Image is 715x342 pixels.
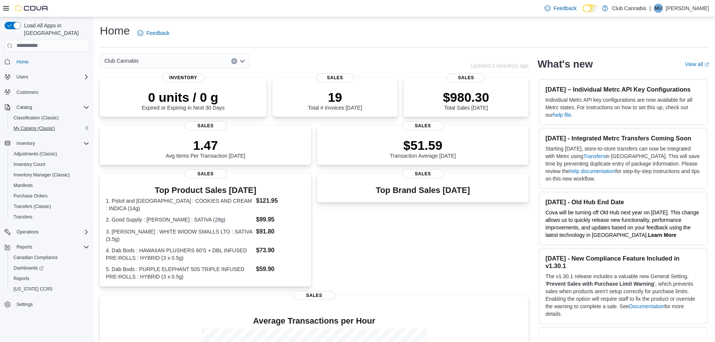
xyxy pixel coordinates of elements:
[545,209,699,238] span: Cova will be turning off Old Hub next year on [DATE]. This change allows us to quickly release ne...
[14,243,89,252] span: Reports
[14,72,89,81] span: Users
[649,4,651,13] p: |
[14,193,48,199] span: Purchase Orders
[11,170,73,179] a: Inventory Manager (Classic)
[11,124,58,133] a: My Catalog (Classic)
[17,74,28,80] span: Users
[14,57,89,66] span: Home
[402,121,444,130] span: Sales
[11,113,62,122] a: Classification (Classic)
[648,232,676,238] strong: Learn More
[402,169,444,178] span: Sales
[17,59,29,65] span: Home
[14,72,31,81] button: Users
[14,151,57,157] span: Adjustments (Classic)
[545,145,701,182] p: Starting [DATE], store-to-store transfers can now be integrated with Metrc using in [GEOGRAPHIC_D...
[11,274,89,283] span: Reports
[316,73,354,82] span: Sales
[11,285,56,294] a: [US_STATE] CCRS
[629,303,664,309] a: Documentation
[11,181,36,190] a: Manifests
[308,90,362,105] p: 19
[443,90,489,105] p: $980.30
[256,215,305,224] dd: $99.95
[11,212,35,221] a: Transfers
[106,316,522,325] h4: Average Transactions per Hour
[2,138,92,149] button: Inventory
[239,58,245,64] button: Open list of options
[106,228,253,243] dt: 3. [PERSON_NAME] : WHITE WIDOW SMALLS LTO : SATIVA (3.5g)
[8,212,92,222] button: Transfers
[100,23,130,38] h1: Home
[545,273,701,318] p: The v1.30.1 release includes a valuable new General Setting, ' ', which prevents sales when produ...
[11,212,89,221] span: Transfers
[8,170,92,180] button: Inventory Manager (Classic)
[11,160,89,169] span: Inventory Count
[545,134,701,142] h3: [DATE] - Integrated Metrc Transfers Coming Soon
[11,113,89,122] span: Classification (Classic)
[17,89,38,95] span: Customers
[106,197,253,212] dt: 1. Pistol and [GEOGRAPHIC_DATA] : COOKIES AND CREAM : INDICA (14g)
[17,140,35,146] span: Inventory
[2,299,92,310] button: Settings
[104,56,139,65] span: Club Cannabis
[11,160,48,169] a: Inventory Count
[2,227,92,237] button: Operations
[14,276,29,282] span: Reports
[390,138,456,153] p: $51.59
[231,58,237,64] button: Clear input
[8,149,92,159] button: Adjustments (Classic)
[17,301,33,307] span: Settings
[8,263,92,273] a: Dashboards
[14,161,45,167] span: Inventory Count
[583,5,598,12] input: Dark Mode
[14,103,35,112] button: Catalog
[447,73,485,82] span: Sales
[17,244,32,250] span: Reports
[537,58,593,70] h2: What's new
[2,56,92,67] button: Home
[14,115,59,121] span: Classification (Classic)
[14,300,36,309] a: Settings
[14,182,33,188] span: Manifests
[11,253,61,262] a: Canadian Compliance
[14,265,44,271] span: Dashboards
[8,201,92,212] button: Transfers (Classic)
[14,227,42,237] button: Operations
[11,124,89,133] span: My Catalog (Classic)
[5,53,89,330] nav: Complex example
[390,138,456,159] div: Transaction Average [DATE]
[583,153,605,159] a: Transfers
[14,300,89,309] span: Settings
[655,4,662,13] span: MU
[666,4,709,13] p: [PERSON_NAME]
[256,265,305,274] dd: $59.90
[554,5,577,12] span: Feedback
[8,191,92,201] button: Purchase Orders
[14,87,89,97] span: Customers
[14,139,89,148] span: Inventory
[185,169,227,178] span: Sales
[256,246,305,255] dd: $73.90
[545,96,701,119] p: Individual Metrc API key configurations are now available for all Metrc states. For instructions ...
[2,87,92,98] button: Customers
[8,284,92,294] button: [US_STATE] CCRS
[14,203,51,209] span: Transfers (Classic)
[106,247,253,262] dt: 4. Dab Bods : HAWAIIAN PLUSHERS 60'S + DBL INFUSED PRE-ROLLS : HYBRID (3 x 0.5g)
[14,172,70,178] span: Inventory Manager (Classic)
[545,86,701,93] h3: [DATE] – Individual Metrc API Key Configurations
[2,72,92,82] button: Users
[106,186,305,195] h3: Top Product Sales [DATE]
[546,281,654,287] strong: Prevent Sales with Purchase Limit Warning
[256,196,305,205] dd: $121.95
[8,159,92,170] button: Inventory Count
[162,73,204,82] span: Inventory
[8,180,92,191] button: Manifests
[17,104,32,110] span: Catalog
[11,191,51,200] a: Purchase Orders
[11,253,89,262] span: Canadian Compliance
[11,149,89,158] span: Adjustments (Classic)
[11,149,60,158] a: Adjustments (Classic)
[14,103,89,112] span: Catalog
[471,63,528,69] p: Updated 1 minute(s) ago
